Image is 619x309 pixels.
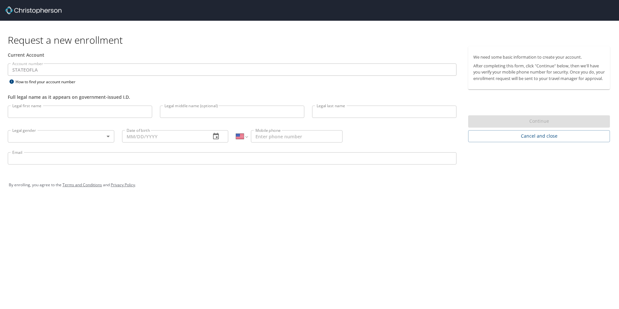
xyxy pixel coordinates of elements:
img: cbt logo [5,6,62,14]
div: ​ [8,130,114,143]
h1: Request a new enrollment [8,34,615,46]
span: Cancel and close [473,132,605,140]
input: Enter phone number [251,130,343,143]
div: How to find your account number [8,78,89,86]
p: We need some basic information to create your account. [473,54,605,60]
button: Cancel and close [468,130,610,142]
p: After completing this form, click "Continue" below, then we'll have you verify your mobile phone ... [473,63,605,82]
a: Terms and Conditions [62,182,102,188]
input: MM/DD/YYYY [122,130,206,143]
div: Full legal name as it appears on government-issued I.D. [8,94,456,100]
div: By enrolling, you agree to the and . [9,177,610,193]
a: Privacy Policy [111,182,135,188]
div: Current Account [8,51,456,58]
